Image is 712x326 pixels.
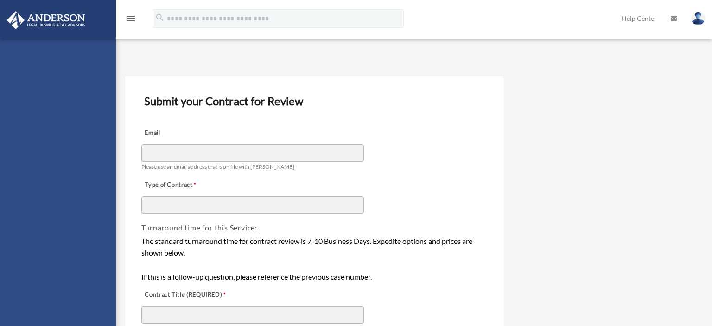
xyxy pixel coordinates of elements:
span: Turnaround time for this Service: [141,223,257,232]
div: The standard turnaround time for contract review is 7-10 Business Days. Expedite options and pric... [141,235,488,282]
span: Please use an email address that is on file with [PERSON_NAME] [141,163,294,170]
i: menu [125,13,136,24]
img: Anderson Advisors Platinum Portal [4,11,88,29]
label: Contract Title (REQUIRED) [141,289,234,302]
label: Email [141,127,234,140]
label: Type of Contract [141,179,234,192]
i: search [155,13,165,23]
img: User Pic [691,12,705,25]
h3: Submit your Contract for Review [140,91,489,111]
a: menu [125,16,136,24]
